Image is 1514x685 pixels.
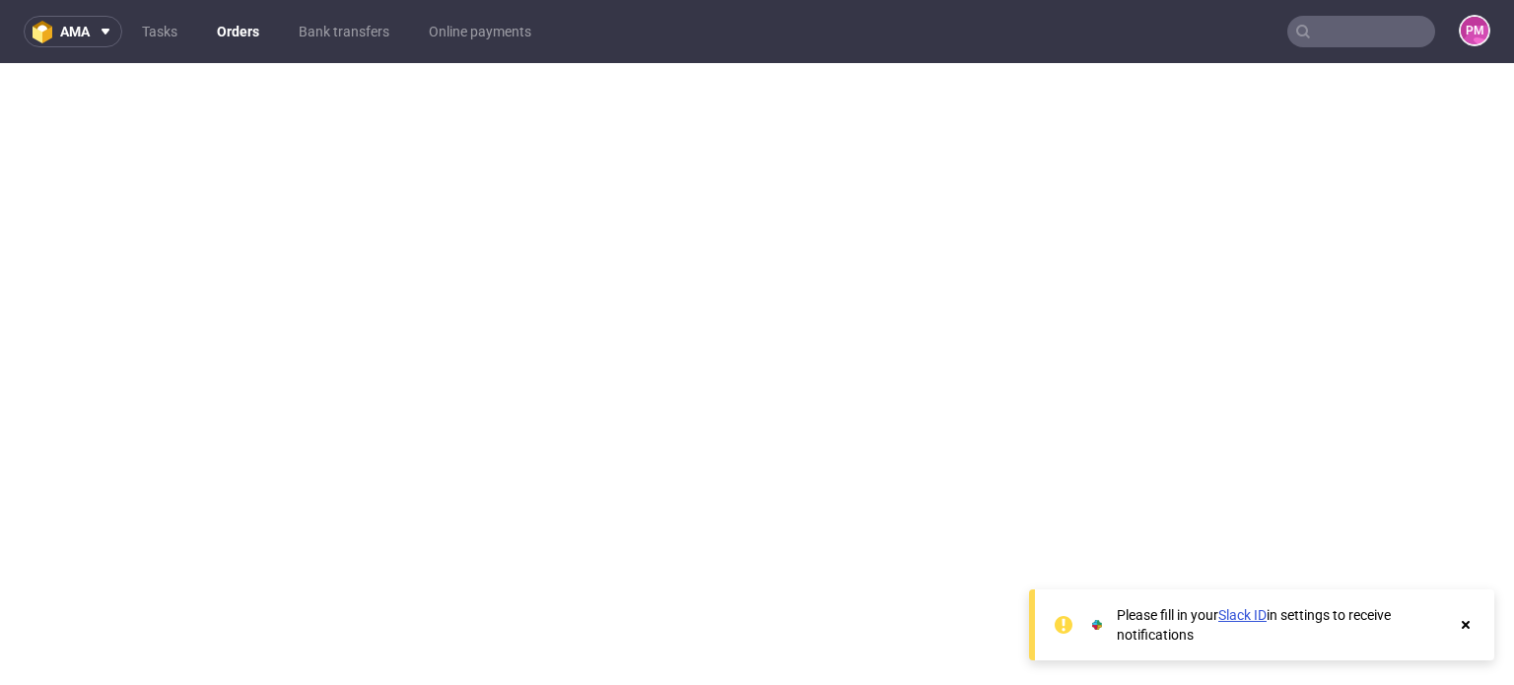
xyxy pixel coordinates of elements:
[1087,615,1107,635] img: Slack
[24,16,122,47] button: ama
[33,21,60,43] img: logo
[205,16,271,47] a: Orders
[417,16,543,47] a: Online payments
[60,25,90,38] span: ama
[287,16,401,47] a: Bank transfers
[1218,607,1267,623] a: Slack ID
[1117,605,1447,645] div: Please fill in your in settings to receive notifications
[1461,17,1488,44] figcaption: PM
[130,16,189,47] a: Tasks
